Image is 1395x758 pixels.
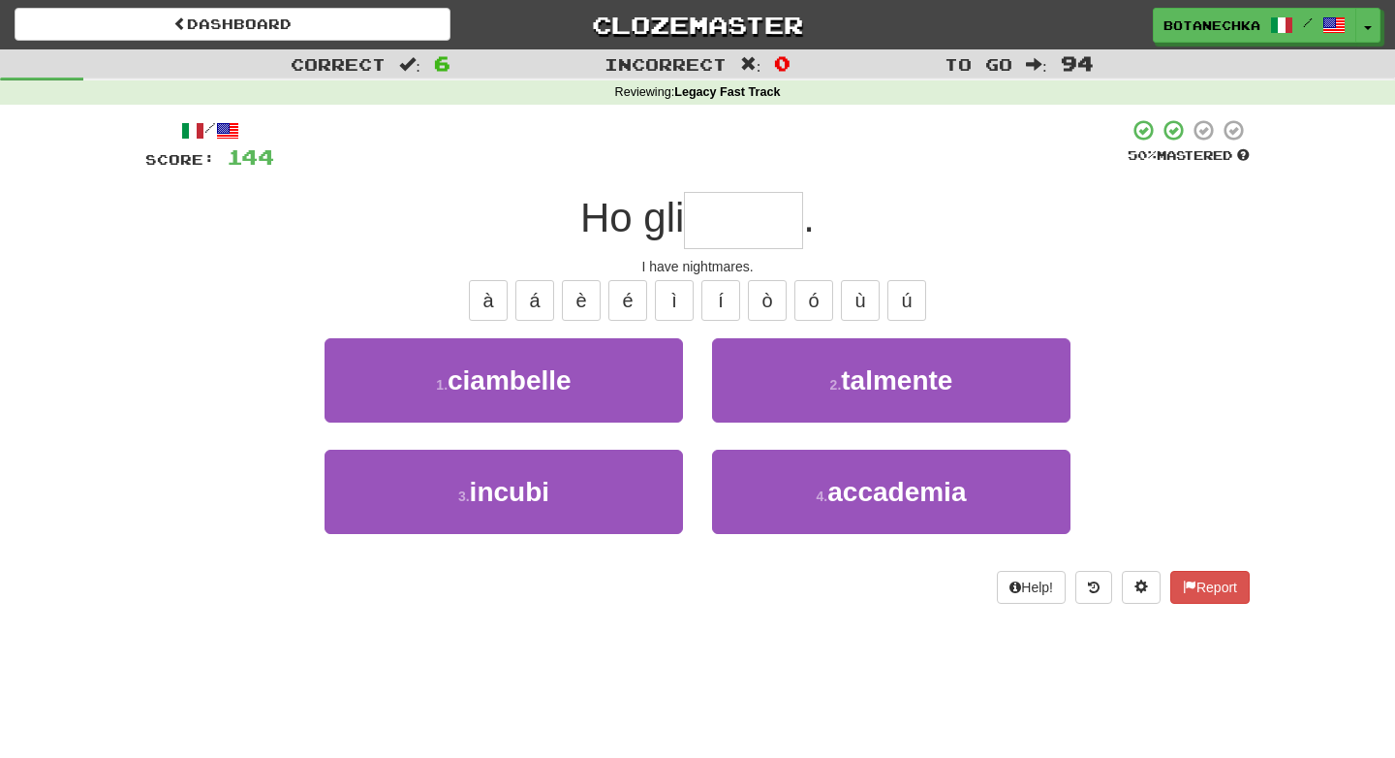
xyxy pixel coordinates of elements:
a: Clozemaster [480,8,915,42]
button: ó [794,280,833,321]
span: : [740,56,761,73]
span: To go [945,54,1012,74]
span: incubi [470,477,549,507]
span: : [1026,56,1047,73]
button: 3.incubi [325,450,683,534]
span: 144 [227,144,274,169]
strong: Legacy Fast Track [674,85,780,99]
button: Report [1170,571,1250,604]
button: 1.ciambelle [325,338,683,423]
a: Dashboard [15,8,450,41]
div: / [145,118,274,142]
button: à [469,280,508,321]
span: Botanechka [1163,16,1260,34]
small: 3 . [458,489,470,504]
button: ù [841,280,880,321]
button: í [701,280,740,321]
span: / [1303,16,1313,29]
span: talmente [841,365,952,395]
span: Incorrect [604,54,727,74]
small: 1 . [436,377,448,393]
span: 50 % [1128,147,1157,163]
button: é [608,280,647,321]
span: Correct [291,54,386,74]
button: Help! [997,571,1066,604]
span: Score: [145,151,215,168]
a: Botanechka / [1153,8,1356,43]
div: I have nightmares. [145,257,1250,276]
span: 6 [434,51,450,75]
button: á [515,280,554,321]
button: ò [748,280,787,321]
span: accademia [827,477,966,507]
div: Mastered [1128,147,1250,165]
span: Ho gli [580,195,684,240]
button: Round history (alt+y) [1075,571,1112,604]
span: 0 [774,51,790,75]
button: ì [655,280,694,321]
button: ú [887,280,926,321]
small: 2 . [830,377,842,393]
span: . [803,195,815,240]
button: 4.accademia [712,450,1070,534]
small: 4 . [817,489,828,504]
button: 2.talmente [712,338,1070,423]
button: è [562,280,601,321]
span: 94 [1061,51,1094,75]
span: : [399,56,420,73]
span: ciambelle [448,365,572,395]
